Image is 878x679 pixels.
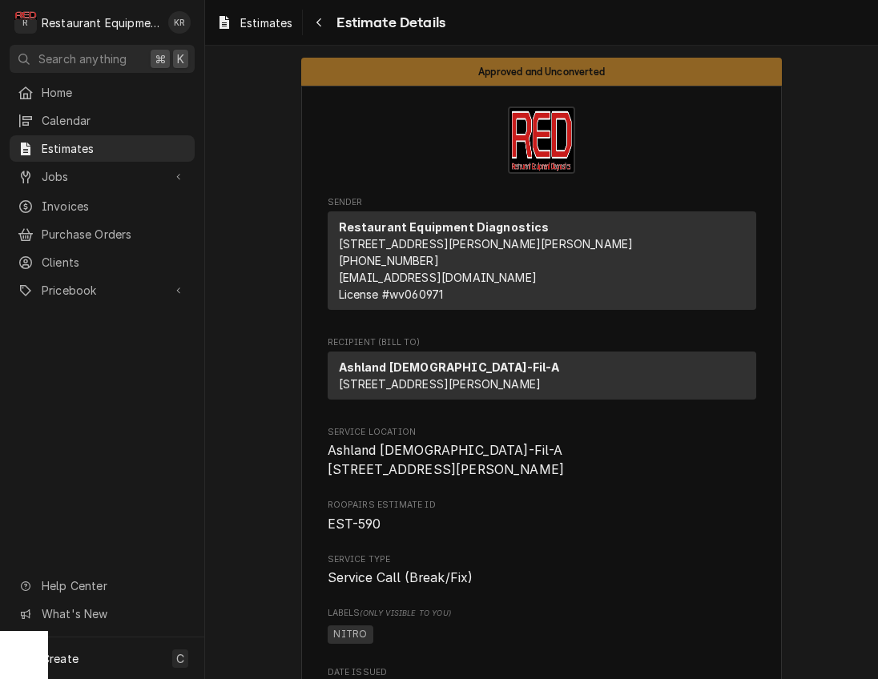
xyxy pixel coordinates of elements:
div: Service Type [328,553,756,588]
span: Service Location [328,426,756,439]
span: Sender [328,196,756,209]
div: Recipient (Bill To) [328,352,756,406]
a: [PHONE_NUMBER] [339,254,439,267]
strong: Restaurant Equipment Diagnostics [339,220,550,234]
span: Ashland [DEMOGRAPHIC_DATA]-Fil-A [STREET_ADDRESS][PERSON_NAME] [328,443,565,477]
div: Status [301,58,782,86]
span: (Only Visible to You) [360,609,450,617]
span: ⌘ [155,50,166,67]
span: Search anything [38,50,127,67]
span: Recipient (Bill To) [328,336,756,349]
div: [object Object] [328,607,756,646]
span: Labels [328,607,756,620]
a: Calendar [10,107,195,134]
a: Clients [10,249,195,275]
span: K [177,50,184,67]
div: Service Location [328,426,756,480]
a: Go to Help Center [10,573,195,599]
span: Jobs [42,168,163,185]
div: Estimate Sender [328,196,756,317]
a: Estimates [10,135,195,162]
a: Go to Jobs [10,163,195,190]
a: [EMAIL_ADDRESS][DOMAIN_NAME] [339,271,537,284]
a: Estimates [210,10,299,36]
div: Estimate Recipient [328,336,756,407]
span: Purchase Orders [42,226,187,243]
a: Purchase Orders [10,221,195,247]
span: What's New [42,605,185,622]
div: Restaurant Equipment Diagnostics's Avatar [14,11,37,34]
button: Navigate back [306,10,332,35]
span: Service Location [328,441,756,479]
span: Create [42,652,79,665]
span: [STREET_ADDRESS][PERSON_NAME] [339,377,542,391]
div: Recipient (Bill To) [328,352,756,400]
span: Pricebook [42,282,163,299]
span: [STREET_ADDRESS][PERSON_NAME][PERSON_NAME] [339,237,634,251]
div: Roopairs Estimate ID [328,499,756,533]
button: Search anything⌘K [10,45,195,73]
span: Invoices [42,198,187,215]
span: Approved and Unconverted [478,66,605,77]
div: Restaurant Equipment Diagnostics [42,14,159,31]
strong: Ashland [DEMOGRAPHIC_DATA]-Fil-A [339,360,560,374]
span: EST-590 [328,516,381,532]
span: Home [42,84,187,101]
span: C [176,650,184,667]
span: Service Type [328,553,756,566]
a: Go to What's New [10,601,195,627]
span: Estimates [42,140,187,157]
span: [object Object] [328,623,756,647]
img: Logo [508,106,575,174]
span: NITRO [328,625,374,645]
span: Roopairs Estimate ID [328,515,756,534]
span: License # wv060971 [339,287,444,301]
span: Calendar [42,112,187,129]
a: Home [10,79,195,106]
span: Help Center [42,577,185,594]
a: Go to Pricebook [10,277,195,303]
span: Service Call (Break/Fix) [328,570,473,585]
span: Clients [42,254,187,271]
div: Kelli Robinette's Avatar [168,11,191,34]
span: Estimate Details [332,12,445,34]
div: Sender [328,211,756,310]
div: KR [168,11,191,34]
a: Invoices [10,193,195,219]
span: Roopairs Estimate ID [328,499,756,512]
span: Date Issued [328,666,756,679]
span: Service Type [328,569,756,588]
div: Sender [328,211,756,316]
div: R [14,11,37,34]
span: Estimates [240,14,292,31]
